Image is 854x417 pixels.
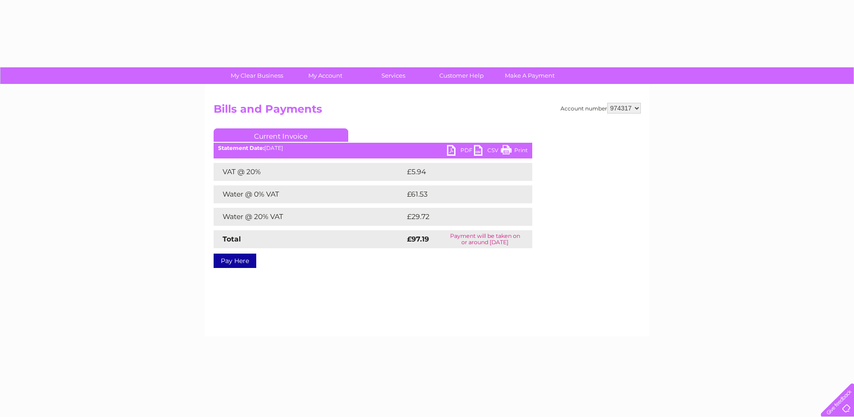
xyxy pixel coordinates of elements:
[214,163,405,181] td: VAT @ 20%
[501,145,528,158] a: Print
[405,208,514,226] td: £29.72
[214,128,348,142] a: Current Invoice
[447,145,474,158] a: PDF
[218,145,264,151] b: Statement Date:
[405,163,512,181] td: £5.94
[220,67,294,84] a: My Clear Business
[223,235,241,243] strong: Total
[425,67,499,84] a: Customer Help
[356,67,430,84] a: Services
[288,67,362,84] a: My Account
[214,185,405,203] td: Water @ 0% VAT
[438,230,532,248] td: Payment will be taken on or around [DATE]
[493,67,567,84] a: Make A Payment
[214,208,405,226] td: Water @ 20% VAT
[561,103,641,114] div: Account number
[405,185,513,203] td: £61.53
[214,254,256,268] a: Pay Here
[214,103,641,120] h2: Bills and Payments
[407,235,429,243] strong: £97.19
[474,145,501,158] a: CSV
[214,145,532,151] div: [DATE]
